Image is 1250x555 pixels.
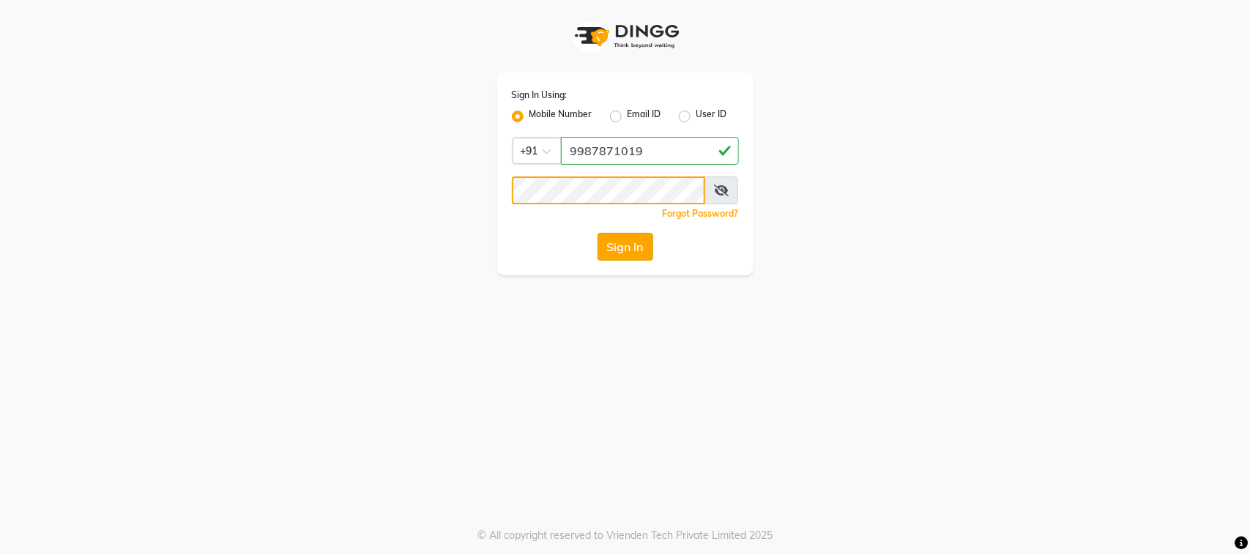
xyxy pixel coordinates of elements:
[529,108,592,125] label: Mobile Number
[561,137,739,165] input: Username
[512,89,568,102] label: Sign In Using:
[512,176,705,204] input: Username
[598,233,653,261] button: Sign In
[628,108,661,125] label: Email ID
[696,108,727,125] label: User ID
[567,15,684,58] img: logo1.svg
[663,208,739,219] a: Forgot Password?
